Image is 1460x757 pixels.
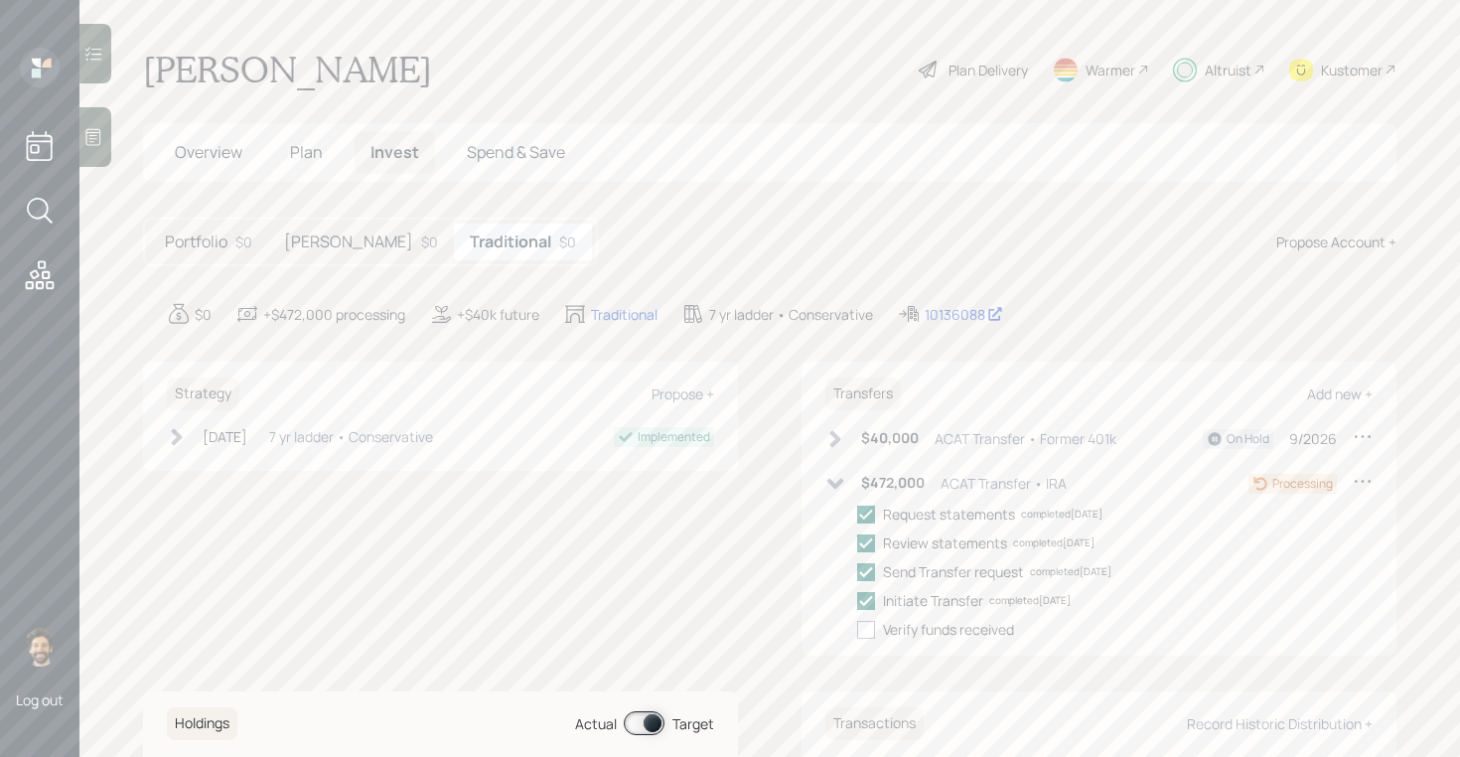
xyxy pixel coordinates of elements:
[263,304,405,325] div: +$472,000 processing
[1021,507,1102,522] div: completed [DATE]
[1205,60,1251,80] div: Altruist
[559,231,576,252] div: $0
[467,141,565,163] span: Spend & Save
[883,561,1024,582] div: Send Transfer request
[421,231,438,252] div: $0
[1276,231,1396,252] div: Propose Account +
[284,232,413,251] h5: [PERSON_NAME]
[925,304,1003,325] div: 10136088
[1013,535,1095,550] div: completed [DATE]
[195,304,212,325] div: $0
[861,475,925,492] h6: $472,000
[167,378,239,410] h6: Strategy
[883,590,983,611] div: Initiate Transfer
[883,619,1014,640] div: Verify funds received
[1187,714,1373,733] div: Record Historic Distribution +
[652,384,714,403] div: Propose +
[370,141,419,163] span: Invest
[175,141,242,163] span: Overview
[1321,60,1383,80] div: Kustomer
[883,532,1007,553] div: Review statements
[638,428,710,446] div: Implemented
[1307,384,1373,403] div: Add new +
[20,627,60,667] img: eric-schwartz-headshot.png
[883,504,1015,525] div: Request statements
[825,378,901,410] h6: Transfers
[235,231,252,252] div: $0
[1272,475,1333,493] div: Processing
[591,304,657,325] div: Traditional
[203,426,247,447] div: [DATE]
[143,48,432,91] h1: [PERSON_NAME]
[269,426,433,447] div: 7 yr ladder • Conservative
[457,304,539,325] div: +$40k future
[861,430,919,447] h6: $40,000
[165,232,227,251] h5: Portfolio
[941,473,1067,494] div: ACAT Transfer • IRA
[16,690,64,709] div: Log out
[575,713,617,734] div: Actual
[1086,60,1135,80] div: Warmer
[1030,564,1111,579] div: completed [DATE]
[935,428,1116,449] div: ACAT Transfer • Former 401k
[290,141,323,163] span: Plan
[709,304,873,325] div: 7 yr ladder • Conservative
[989,593,1071,608] div: completed [DATE]
[949,60,1028,80] div: Plan Delivery
[167,707,237,740] h6: Holdings
[1289,428,1337,449] div: 9/2026
[672,713,714,734] div: Target
[1227,430,1269,448] div: On Hold
[470,232,551,251] h5: Traditional
[825,707,924,740] h6: Transactions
